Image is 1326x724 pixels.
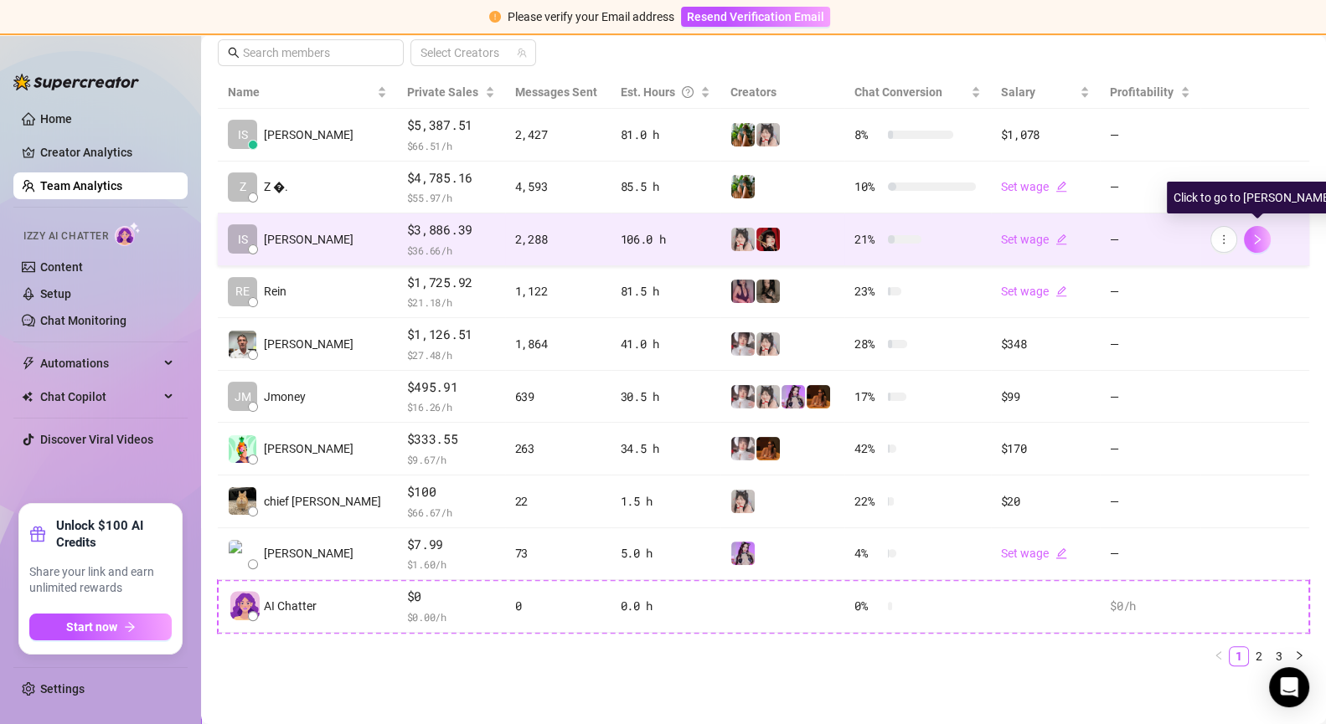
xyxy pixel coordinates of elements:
div: 22 [515,492,601,511]
div: Est. Hours [621,83,697,101]
button: Start nowarrow-right [29,614,172,640]
img: Sabrina [731,175,755,198]
input: Search members [243,44,380,62]
a: 3 [1270,647,1288,665]
span: Resend Verification Email [687,10,824,23]
div: 73 [515,544,601,562]
td: — [1100,109,1200,162]
img: Ani [731,228,755,251]
span: right [1251,234,1263,245]
img: Ani [756,123,780,146]
span: $333.55 [407,429,495,449]
div: 81.0 h [621,126,710,144]
span: IS [238,126,248,144]
div: $170 [1001,439,1090,458]
a: 1 [1230,647,1248,665]
div: 5.0 h [621,544,710,562]
span: $5,387.51 [407,116,495,136]
span: edit [1055,285,1067,297]
span: 42 % [854,439,881,458]
span: Start now [66,620,117,634]
div: 85.5 h [621,177,710,196]
img: Kyle Wessels [229,331,256,358]
span: 28 % [854,335,881,353]
img: Kisa [782,385,805,408]
div: 106.0 h [621,230,710,249]
span: edit [1055,181,1067,193]
span: 8 % [854,126,881,144]
img: Rosie [731,437,755,460]
li: 2 [1249,646,1269,666]
span: chief [PERSON_NAME] [264,492,381,511]
span: $ 16.26 /h [407,398,495,415]
span: $ 66.67 /h [407,504,495,521]
a: 2 [1250,647,1268,665]
div: 34.5 h [621,439,710,458]
span: [PERSON_NAME] [264,439,353,458]
span: Rein [264,282,286,300]
span: Jmoney [264,388,306,406]
img: Rosie [731,385,755,408]
a: Setup [40,287,71,300]
span: AI Chatter [264,597,317,615]
span: $ 66.51 /h [407,137,495,154]
span: search [228,47,240,59]
span: $ 1.60 /h [407,556,495,573]
td: — [1100,213,1200,266]
a: Chat Monitoring [40,314,126,327]
td: — [1100,318,1200,371]
a: Settings [40,682,85,696]
span: right [1294,650,1304,660]
div: 263 [515,439,601,458]
span: 4 % [854,544,881,562]
a: Creator Analytics [40,139,174,166]
img: chief keef [229,487,256,515]
a: Set wageedit [1001,180,1067,193]
img: yeule [756,280,780,303]
img: logo-BBDzfeDw.svg [13,74,139,90]
th: Name [218,76,397,109]
span: edit [1055,547,1067,559]
span: [PERSON_NAME] [264,335,353,353]
span: Share your link and earn unlimited rewards [29,564,172,597]
img: Ani [756,332,780,356]
span: $0 [407,587,495,607]
span: arrow-right [124,621,136,633]
td: — [1100,266,1200,319]
div: 4,593 [515,177,601,196]
span: $4,785.16 [407,168,495,188]
td: — [1100,528,1200,581]
span: $ 55.97 /h [407,189,495,206]
th: Creators [720,76,845,109]
span: gift [29,526,46,542]
td: — [1100,475,1200,528]
span: $100 [407,482,495,502]
span: 21 % [854,230,881,249]
div: $99 [1001,388,1090,406]
span: question-circle [682,83,694,101]
span: edit [1055,234,1067,245]
span: 22 % [854,492,881,511]
span: exclamation-circle [489,11,501,23]
span: $ 21.18 /h [407,294,495,311]
span: Chat Copilot [40,383,159,410]
span: more [1218,234,1230,245]
a: Discover Viral Videos [40,433,153,446]
a: Home [40,112,72,126]
img: Miss [756,228,780,251]
li: 1 [1229,646,1249,666]
div: 30.5 h [621,388,710,406]
img: Rosie [731,332,755,356]
span: Profitability [1110,85,1174,99]
img: Ani [756,385,780,408]
span: $ 9.67 /h [407,451,495,468]
img: Chat Copilot [22,391,33,403]
span: Name [228,83,374,101]
span: Izzy AI Chatter [23,228,108,244]
span: JM [235,388,251,406]
span: 23 % [854,282,881,300]
img: Ani [731,490,755,513]
button: left [1209,646,1229,666]
span: $ 27.48 /h [407,347,495,363]
div: $0 /h [1110,597,1190,615]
